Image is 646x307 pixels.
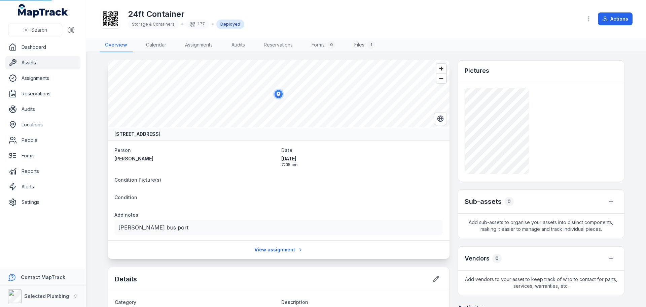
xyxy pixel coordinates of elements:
[8,24,62,36] button: Search
[128,9,244,20] h1: 24ft Container
[5,71,80,85] a: Assignments
[141,38,172,52] a: Calendar
[458,271,624,295] span: Add vendors to your asset to keep track of who to contact for parts, services, warranties, etc.
[258,38,298,52] a: Reservations
[436,64,446,73] button: Zoom in
[114,147,131,153] span: Person
[436,73,446,83] button: Zoom out
[281,299,308,305] span: Description
[5,149,80,162] a: Forms
[5,56,80,69] a: Assets
[5,195,80,209] a: Settings
[349,38,381,52] a: Files1
[492,254,502,263] div: 0
[216,20,244,29] div: Deployed
[114,212,138,218] span: Add notes
[31,27,47,33] span: Search
[100,38,133,52] a: Overview
[115,299,136,305] span: Category
[465,254,490,263] h3: Vendors
[465,66,489,75] h3: Pictures
[115,274,137,284] h2: Details
[5,164,80,178] a: Reports
[186,20,209,29] div: 177
[281,155,443,162] span: [DATE]
[434,112,447,125] button: Switch to Satellite View
[114,194,137,200] span: Condition
[118,223,439,232] p: [PERSON_NAME] bus port
[24,293,69,299] strong: Selected Plumbing
[5,133,80,147] a: People
[504,197,514,206] div: 0
[367,41,375,49] div: 1
[281,155,443,167] time: 7/14/2025, 7:05:01 AM
[114,131,160,137] strong: [STREET_ADDRESS]
[306,38,341,52] a: Forms0
[5,102,80,116] a: Audits
[5,87,80,100] a: Reservations
[281,147,292,153] span: Date
[114,177,161,183] span: Condition Picture(s)
[108,60,450,128] canvas: Map
[5,180,80,193] a: Alerts
[458,214,624,238] span: Add sub-assets to organise your assets into distinct components, making it easier to manage and t...
[598,12,633,25] button: Actions
[281,162,443,167] span: 7:05 am
[226,38,250,52] a: Audits
[114,155,276,162] a: [PERSON_NAME]
[5,40,80,54] a: Dashboard
[5,118,80,131] a: Locations
[327,41,335,49] div: 0
[132,22,175,27] span: Storage & Containers
[180,38,218,52] a: Assignments
[465,197,502,206] h2: Sub-assets
[250,243,308,256] a: View assignment
[18,4,68,18] a: MapTrack
[21,274,65,280] strong: Contact MapTrack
